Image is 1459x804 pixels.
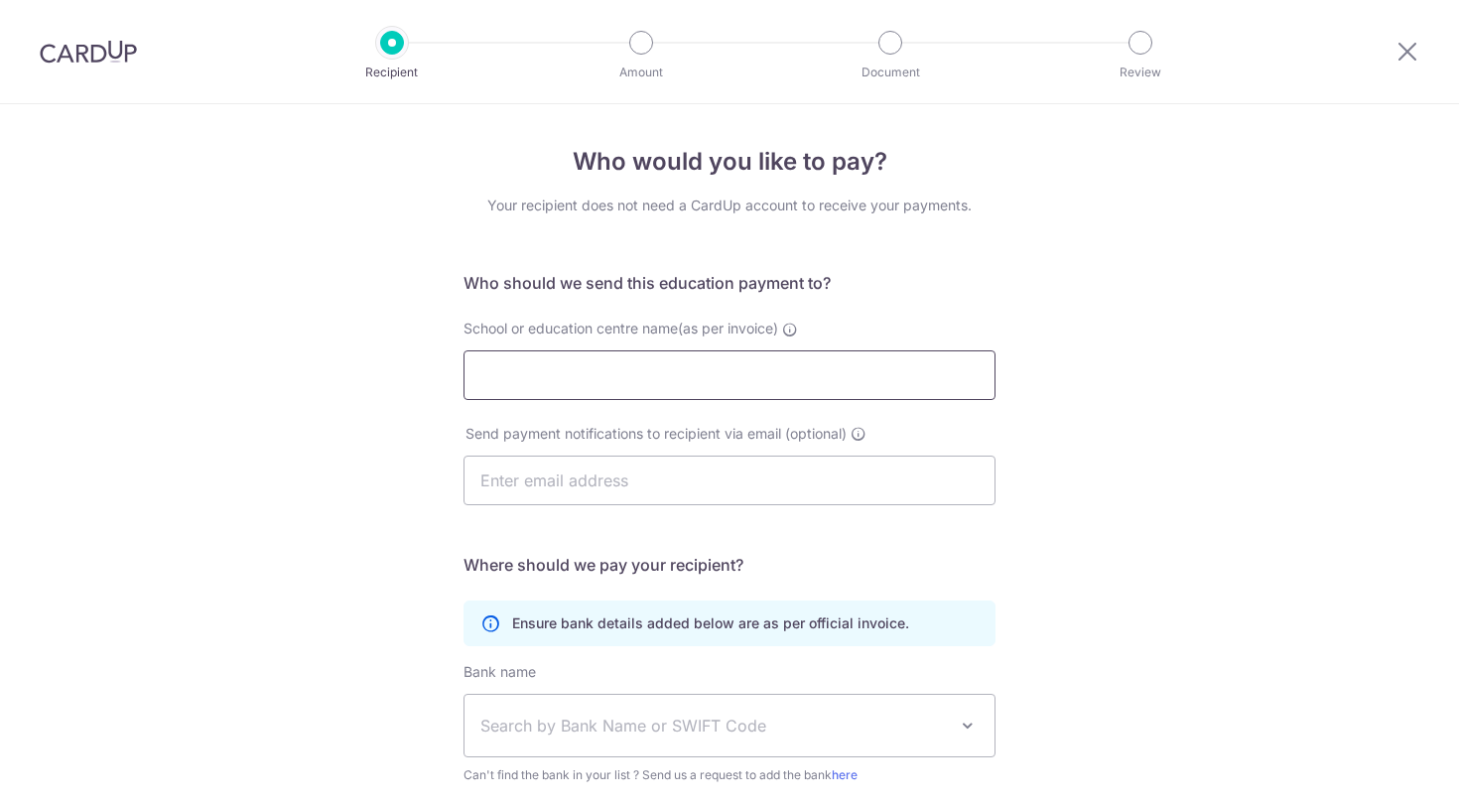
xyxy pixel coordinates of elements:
[817,63,964,82] p: Document
[512,613,909,633] p: Ensure bank details added below are as per official invoice.
[1067,63,1214,82] p: Review
[464,271,995,295] h5: Who should we send this education payment to?
[464,553,995,577] h5: Where should we pay your recipient?
[465,424,847,444] span: Send payment notifications to recipient via email (optional)
[464,320,778,336] span: School or education centre name(as per invoice)
[464,662,536,682] label: Bank name
[568,63,715,82] p: Amount
[480,714,947,737] span: Search by Bank Name or SWIFT Code
[464,196,995,215] div: Your recipient does not need a CardUp account to receive your payments.
[832,767,858,782] a: here
[40,40,137,64] img: CardUp
[46,14,86,32] span: Help
[464,144,995,180] h4: Who would you like to pay?
[464,765,995,785] span: Can't find the bank in your list ? Send us a request to add the bank
[464,456,995,505] input: Enter email address
[319,63,465,82] p: Recipient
